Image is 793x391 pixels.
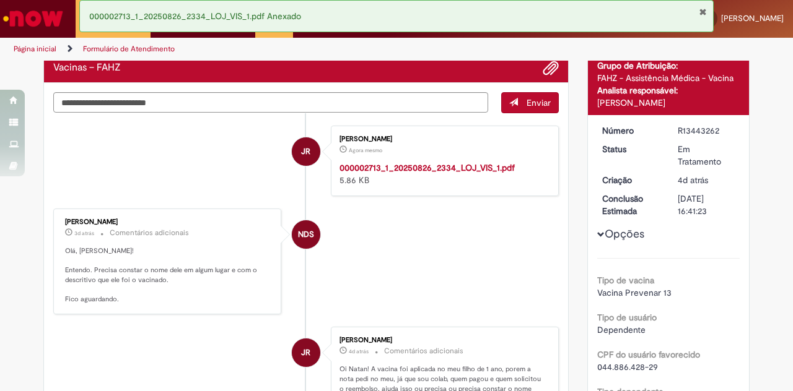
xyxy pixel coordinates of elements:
[593,174,669,186] dt: Criação
[597,72,740,84] div: FAHZ - Assistência Médica - Vacina
[593,124,669,137] dt: Número
[298,220,314,249] span: NDS
[89,11,301,22] span: 000002713_1_20250826_2334_LOJ_VIS_1.pdf Anexado
[292,220,320,249] div: Natan dos Santos Nunes
[597,312,657,323] b: Tipo de usuário
[14,44,56,54] a: Página inicial
[65,218,271,226] div: [PERSON_NAME]
[340,162,515,173] a: 000002713_1_20250826_2334_LOJ_VIS_1.pdf
[597,361,658,372] span: 044.886.428-29
[678,192,735,217] div: [DATE] 16:41:23
[65,246,271,304] p: Olá, [PERSON_NAME]! Entendo. Precisa constar o nome dele em algum lugar e com o descritivo que el...
[527,97,551,108] span: Enviar
[74,230,94,237] span: 3d atrás
[384,346,463,356] small: Comentários adicionais
[301,137,310,166] span: JR
[83,44,175,54] a: Formulário de Atendimento
[699,7,707,17] button: Fechar Notificação
[543,60,559,76] button: Adicionar anexos
[53,92,488,113] textarea: Digite sua mensagem aqui...
[74,230,94,237] time: 26/08/2025 10:51:00
[597,287,672,298] span: Vacina Prevenar 13
[678,174,708,186] time: 25/08/2025 10:08:43
[678,174,708,186] span: 4d atrás
[349,348,369,355] span: 4d atrás
[593,192,669,217] dt: Conclusão Estimada
[597,275,654,286] b: Tipo de vacina
[349,348,369,355] time: 26/08/2025 09:50:22
[349,147,382,154] time: 29/08/2025 10:03:18
[678,143,735,168] div: Em Tratamento
[340,135,546,143] div: [PERSON_NAME]
[597,349,700,360] b: CPF do usuário favorecido
[597,59,740,72] div: Grupo de Atribuição:
[678,124,735,137] div: R13443262
[721,13,784,24] span: [PERSON_NAME]
[349,147,382,154] span: Agora mesmo
[340,161,546,186] div: 5.86 KB
[110,228,189,238] small: Comentários adicionais
[1,6,65,31] img: ServiceNow
[53,62,121,74] h2: Vacinas – FAHZ Histórico de tíquete
[292,137,320,166] div: Julio Alberto Braga Roldan
[340,337,546,344] div: [PERSON_NAME]
[597,324,646,335] span: Dependente
[597,84,740,97] div: Analista responsável:
[292,338,320,367] div: Julio Alberto Braga Roldan
[597,97,740,109] div: [PERSON_NAME]
[9,38,519,61] ul: Trilhas de página
[301,338,310,367] span: JR
[501,92,559,113] button: Enviar
[593,143,669,155] dt: Status
[678,174,735,186] div: 25/08/2025 10:08:43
